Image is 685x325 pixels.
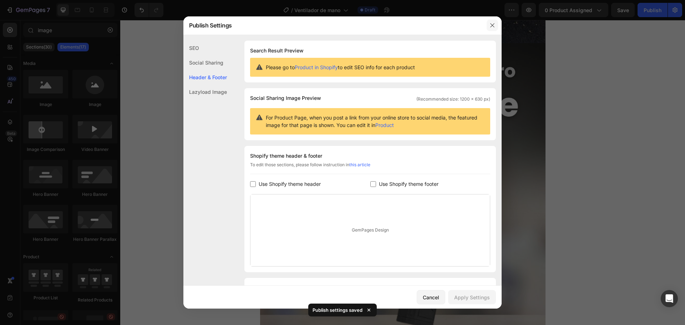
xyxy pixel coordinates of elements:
[661,290,678,307] div: Open Intercom Messenger
[416,96,490,102] span: (Recommended size: 1200 x 630 px)
[295,64,338,70] a: Product in Shopify
[379,180,438,188] span: Use Shopify theme footer
[266,114,484,129] span: For Product Page, when you post a link from your online store to social media, the featured image...
[417,290,445,304] button: Cancel
[250,46,490,55] h1: Search Result Preview
[266,64,415,71] span: Please go to to edit SEO info for each product
[250,152,490,160] div: Shopify theme header & footer
[375,122,394,128] a: Product
[250,284,490,292] div: Lazyload Image
[349,162,370,167] a: this article
[259,180,321,188] span: Use Shopify theme header
[448,290,496,304] button: Apply Settings
[250,94,321,102] span: Social Sharing Image Preview
[250,162,490,174] div: To edit those sections, please follow instruction in
[183,41,227,55] div: SEO
[250,194,490,266] div: GemPages Design
[423,294,439,301] div: Cancel
[183,55,227,70] div: Social Sharing
[183,16,483,35] div: Publish Settings
[313,306,362,314] p: Publish settings saved
[454,294,490,301] div: Apply Settings
[183,70,227,85] div: Header & Footer
[183,85,227,99] div: Lazyload Image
